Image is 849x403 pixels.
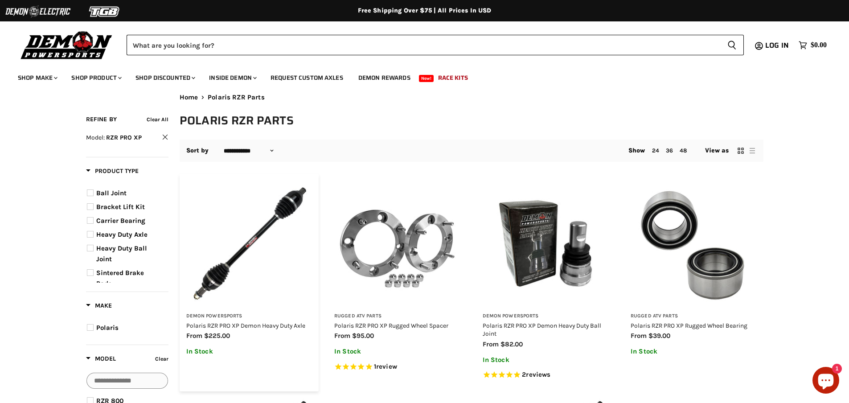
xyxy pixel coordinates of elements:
[666,147,673,154] a: 36
[631,332,647,340] span: from
[761,41,794,49] a: Log in
[264,69,350,87] a: Request Custom Axles
[86,167,139,178] button: Filter by Product Type
[431,69,475,87] a: Race Kits
[86,373,168,389] input: Search Options
[631,313,757,320] h3: Rugged ATV Parts
[86,133,168,144] button: Clear filter by Model RZR PRO XP
[631,348,757,355] p: In Stock
[180,94,198,101] a: Home
[96,230,148,239] span: Heavy Duty Axle
[86,355,116,362] span: Model
[4,3,71,20] img: Demon Electric Logo 2
[522,370,550,378] span: 2 reviews
[186,313,312,320] h3: Demon Powersports
[180,113,763,128] h1: Polaris RZR Parts
[810,367,842,396] inbox-online-store-chat: Shopify online store chat
[86,354,116,366] button: Filter by Model
[748,146,757,155] button: list view
[186,332,202,340] span: from
[86,302,112,309] span: Make
[811,41,827,49] span: $0.00
[631,322,747,329] a: Polaris RZR PRO XP Rugged Wheel Bearing
[106,134,142,141] span: RZR PRO XP
[628,147,645,154] span: Show
[186,147,209,154] label: Sort by
[680,147,687,154] a: 48
[483,340,499,348] span: from
[68,7,781,15] div: Free Shipping Over $75 | All Prices In USD
[794,39,831,52] a: $0.00
[186,348,312,355] p: In Stock
[86,115,117,123] span: Refine By
[705,147,729,154] span: View as
[96,203,145,211] span: Bracket Lift Kit
[186,181,312,307] img: Polaris RZR PRO XP Demon Heavy Duty Axle
[208,94,265,101] span: Polaris RZR Parts
[483,356,609,364] p: In Stock
[96,217,145,225] span: Carrier Bearing
[483,322,601,337] a: Polaris RZR PRO XP Demon Heavy Duty Ball Joint
[376,362,397,370] span: review
[96,244,147,263] span: Heavy Duty Ball Joint
[86,134,105,141] span: Model:
[483,313,609,320] h3: Demon Powersports
[147,115,168,124] button: Clear all filters
[765,40,789,51] span: Log in
[648,332,670,340] span: $39.00
[720,35,744,55] button: Search
[374,362,397,370] span: 1 reviews
[96,189,127,197] span: Ball Joint
[334,322,448,329] a: Polaris RZR PRO XP Rugged Wheel Spacer
[334,362,460,372] span: Rated 5.0 out of 5 stars 1 reviews
[483,181,609,307] img: Polaris RZR PRO XP Demon Heavy Duty Ball Joint
[86,301,112,313] button: Filter by Make
[334,313,460,320] h3: Rugged ATV Parts
[334,181,460,307] img: Polaris RZR PRO XP Rugged Wheel Spacer
[202,69,262,87] a: Inside Demon
[736,146,745,155] button: grid view
[180,140,763,162] nav: Collection utilities
[71,3,138,20] img: TGB Logo 2
[180,94,763,101] nav: Breadcrumbs
[352,332,374,340] span: $95.00
[18,29,115,61] img: Demon Powersports
[127,35,720,55] input: Search
[204,332,230,340] span: $225.00
[652,147,659,154] a: 24
[500,340,523,348] span: $82.00
[127,35,744,55] form: Product
[153,354,168,366] button: Clear filter by Model
[334,332,350,340] span: from
[631,181,757,307] img: Polaris RZR PRO XP Rugged Wheel Bearing
[65,69,127,87] a: Shop Product
[186,322,305,329] a: Polaris RZR PRO XP Demon Heavy Duty Axle
[129,69,201,87] a: Shop Discounted
[96,324,119,332] span: Polaris
[419,75,434,82] span: New!
[96,269,144,288] span: Sintered Brake Pads
[11,69,63,87] a: Shop Make
[86,167,139,175] span: Product Type
[352,69,417,87] a: Demon Rewards
[483,370,609,380] span: Rated 5.0 out of 5 stars 2 reviews
[526,370,550,378] span: reviews
[334,348,460,355] p: In Stock
[11,65,824,87] ul: Main menu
